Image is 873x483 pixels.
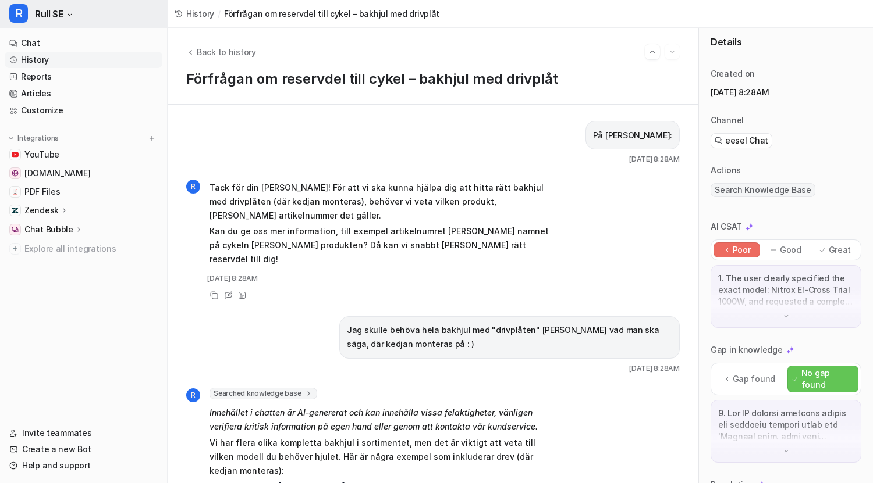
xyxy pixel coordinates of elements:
[711,115,744,126] p: Channel
[12,151,19,158] img: YouTube
[629,154,680,164] span: [DATE] 8:28AM
[12,207,19,214] img: Zendesk
[24,205,59,216] p: Zendesk
[5,184,162,200] a: PDF FilesPDF Files
[5,69,162,85] a: Reports
[12,188,19,195] img: PDF Files
[5,85,162,102] a: Articles
[7,134,15,142] img: expand menu
[186,71,680,88] h1: Förfrågan om reservdel till cykel – bakhjul med drivplåt
[5,425,162,441] a: Invite teammates
[733,373,775,385] p: Gap found
[186,46,256,58] button: Back to history
[5,35,162,51] a: Chat
[148,134,156,142] img: menu_add.svg
[175,8,214,20] a: History
[665,44,680,59] button: Go to next session
[24,167,90,179] span: [DOMAIN_NAME]
[35,6,63,22] span: Rull SE
[24,186,60,198] span: PDF Files
[648,46,656,57] img: Previous session
[224,8,439,20] span: Förfrågan om reservdel till cykel – bakhjul med drivplåt
[801,367,853,391] p: No gap found
[593,128,672,142] p: På [PERSON_NAME]:
[5,165,162,181] a: www.rull.se[DOMAIN_NAME]
[668,46,676,57] img: Next session
[186,180,200,194] span: R
[733,244,751,256] p: Poor
[5,52,162,68] a: History
[347,323,672,351] p: Jag skulle behöva hela bakhjul med "drivplåten" [PERSON_NAME] vad man ska säga, där kedjan monter...
[218,8,221,20] span: /
[718,407,854,442] p: 9. Lor IP dolorsi ametcons adipis eli seddoeiu tempori utlab etd 'Magnaal enim. admi veni Quisnos...
[711,68,755,80] p: Created on
[5,441,162,457] a: Create a new Bot
[24,224,73,235] p: Chat Bubble
[829,244,851,256] p: Great
[186,8,214,20] span: History
[5,146,162,163] a: YouTubeYouTube
[9,4,28,23] span: R
[5,102,162,119] a: Customize
[782,312,790,320] img: down-arrow
[5,133,62,144] button: Integrations
[780,244,801,256] p: Good
[17,134,59,143] p: Integrations
[5,457,162,474] a: Help and support
[715,137,723,145] img: eeselChat
[718,273,854,307] p: 1. The user clearly specified the exact model: Nitrox El-Cross Trial 1000W, and requested a compl...
[715,135,768,146] a: eesel Chat
[782,447,790,455] img: down-arrow
[711,183,815,197] span: Search Knowledge Base
[210,181,550,223] p: Tack för din [PERSON_NAME]! För att vi ska kunna hjälpa dig att hitta rätt bakhjul med drivplåten...
[210,224,550,266] p: Kan du ge oss mer information, till exempel artikelnumret [PERSON_NAME] namnet på cykeln [PERSON_...
[12,170,19,177] img: www.rull.se
[711,221,742,232] p: AI CSAT
[9,243,21,255] img: explore all integrations
[699,28,873,56] div: Details
[24,149,59,160] span: YouTube
[207,273,258,284] span: [DATE] 8:28AM
[711,344,783,356] p: Gap in knowledge
[629,363,680,374] span: [DATE] 8:28AM
[24,239,158,258] span: Explore all integrations
[645,44,660,59] button: Go to previous session
[711,164,741,176] p: Actions
[186,388,200,402] span: R
[197,46,256,58] span: Back to history
[210,407,538,431] em: Innehållet i chatten är AI-genererat och kan innehålla vissa felaktigheter, vänligen verifiera kr...
[210,436,550,478] p: Vi har flera olika kompletta bakhjul i sortimentet, men det är viktigt att veta till vilken model...
[210,388,317,399] span: Searched knowledge base
[5,241,162,257] a: Explore all integrations
[711,87,861,98] p: [DATE] 8:28AM
[12,226,19,233] img: Chat Bubble
[725,135,768,146] span: eesel Chat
